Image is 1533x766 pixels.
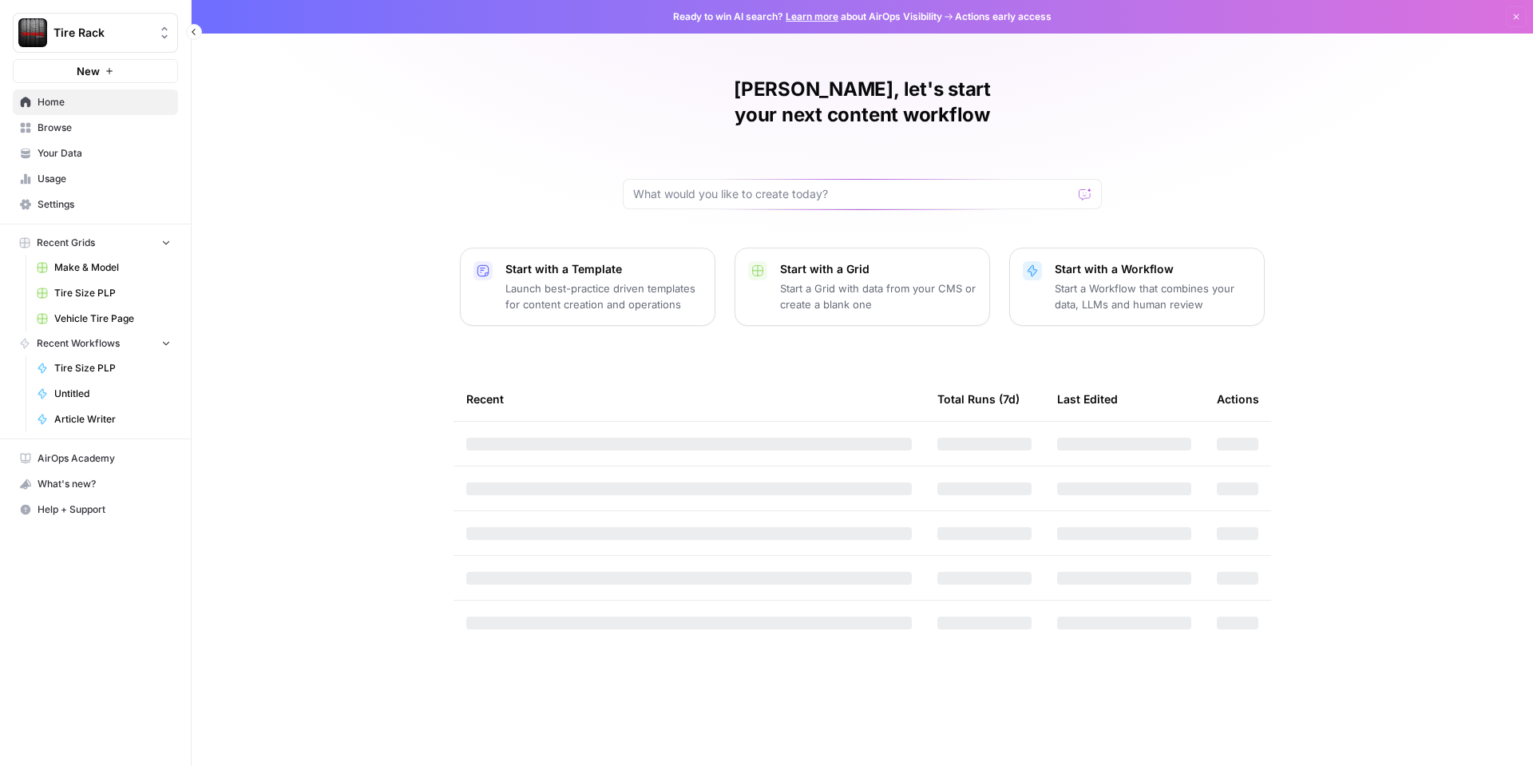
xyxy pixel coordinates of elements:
[30,306,178,331] a: Vehicle Tire Page
[53,25,150,41] span: Tire Rack
[13,115,178,141] a: Browse
[460,248,715,326] button: Start with a TemplateLaunch best-practice driven templates for content creation and operations
[1055,261,1251,277] p: Start with a Workflow
[955,10,1052,24] span: Actions early access
[673,10,942,24] span: Ready to win AI search? about AirOps Visibility
[1217,377,1259,421] div: Actions
[780,280,976,312] p: Start a Grid with data from your CMS or create a blank one
[38,451,171,466] span: AirOps Academy
[37,236,95,250] span: Recent Grids
[38,95,171,109] span: Home
[38,121,171,135] span: Browse
[30,407,178,432] a: Article Writer
[937,377,1020,421] div: Total Runs (7d)
[18,18,47,47] img: Tire Rack Logo
[786,10,838,22] a: Learn more
[13,13,178,53] button: Workspace: Tire Rack
[735,248,990,326] button: Start with a GridStart a Grid with data from your CMS or create a blank one
[30,255,178,280] a: Make & Model
[466,377,912,421] div: Recent
[54,412,171,427] span: Article Writer
[38,502,171,517] span: Help + Support
[38,172,171,186] span: Usage
[505,280,702,312] p: Launch best-practice driven templates for content creation and operations
[54,387,171,401] span: Untitled
[13,471,178,497] button: What's new?
[1009,248,1265,326] button: Start with a WorkflowStart a Workflow that combines your data, LLMs and human review
[13,141,178,166] a: Your Data
[13,166,178,192] a: Usage
[13,231,178,255] button: Recent Grids
[54,312,171,326] span: Vehicle Tire Page
[13,497,178,522] button: Help + Support
[77,63,100,79] span: New
[623,77,1102,128] h1: [PERSON_NAME], let's start your next content workflow
[54,286,171,300] span: Tire Size PLP
[1055,280,1251,312] p: Start a Workflow that combines your data, LLMs and human review
[505,261,702,277] p: Start with a Template
[780,261,976,277] p: Start with a Grid
[37,336,120,351] span: Recent Workflows
[13,446,178,471] a: AirOps Academy
[38,197,171,212] span: Settings
[54,260,171,275] span: Make & Model
[13,59,178,83] button: New
[13,89,178,115] a: Home
[54,361,171,375] span: Tire Size PLP
[633,186,1072,202] input: What would you like to create today?
[13,192,178,217] a: Settings
[30,280,178,306] a: Tire Size PLP
[30,355,178,381] a: Tire Size PLP
[1057,377,1118,421] div: Last Edited
[14,472,177,496] div: What's new?
[30,381,178,407] a: Untitled
[13,331,178,355] button: Recent Workflows
[38,146,171,161] span: Your Data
